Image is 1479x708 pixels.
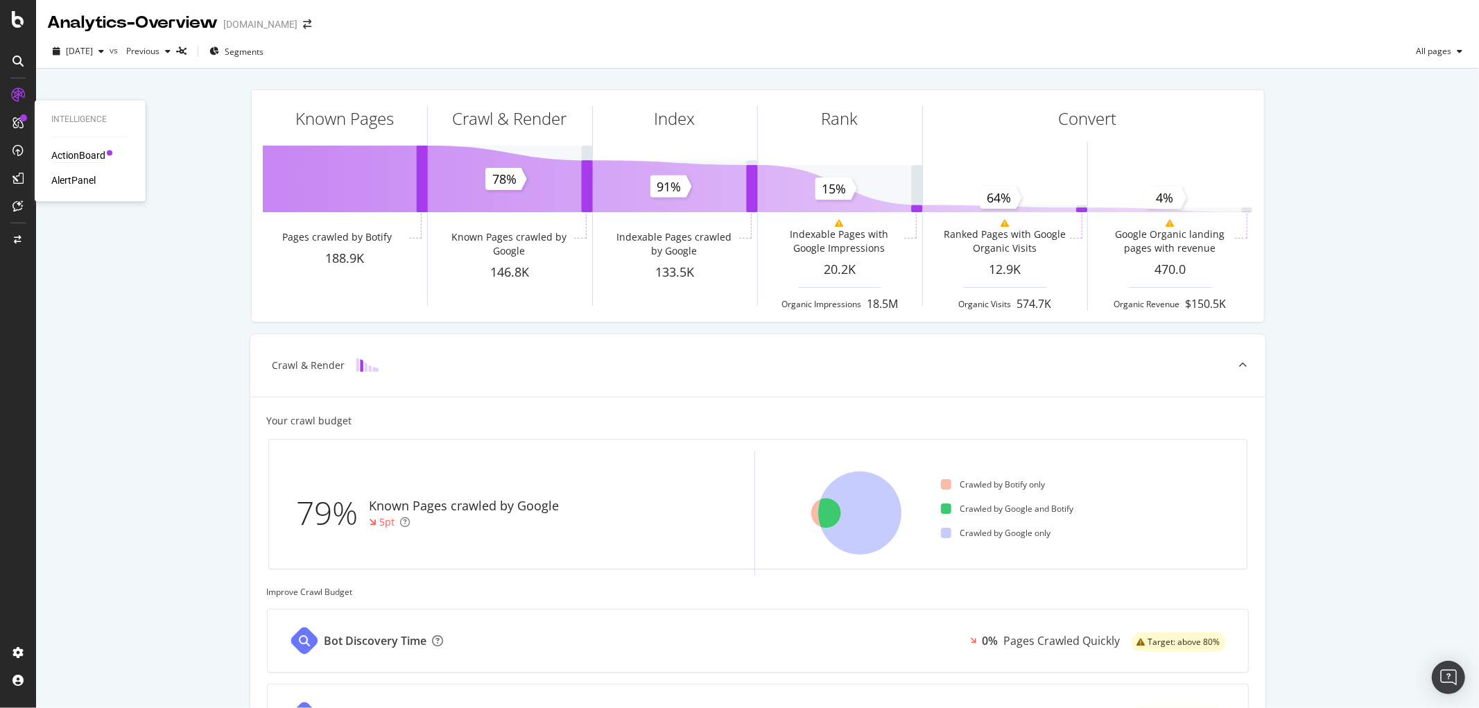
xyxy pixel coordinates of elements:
span: All pages [1410,45,1451,57]
div: Intelligence [51,114,129,126]
div: Known Pages crawled by Google [370,497,560,515]
div: Indexable Pages crawled by Google [612,230,736,258]
button: Previous [121,40,176,62]
span: vs [110,44,121,56]
button: Segments [204,40,269,62]
div: Index [655,107,695,130]
span: 2025 Sep. 15th [66,45,93,57]
div: 146.8K [428,264,592,282]
div: 20.2K [758,261,922,279]
img: block-icon [356,359,379,372]
div: Crawled by Botify only [941,478,1045,490]
div: Open Intercom Messenger [1432,661,1465,694]
button: [DATE] [47,40,110,62]
div: 133.5K [593,264,757,282]
span: Previous [121,45,159,57]
a: Bot Discovery Time0%Pages Crawled Quicklywarning label [267,609,1249,673]
span: Target: above 80% [1148,638,1220,646]
div: 79% [297,490,370,536]
div: warning label [1132,632,1226,652]
div: Crawl & Render [453,107,567,130]
div: Analytics - Overview [47,11,218,35]
div: 18.5M [867,296,898,312]
div: 0% [983,633,998,649]
div: Crawled by Google only [941,527,1050,539]
div: Improve Crawl Budget [267,586,1249,598]
div: Rank [822,107,858,130]
div: Crawl & Render [273,359,345,372]
div: Known Pages [295,107,394,130]
a: ActionBoard [51,149,105,163]
div: Known Pages crawled by Google [447,230,571,258]
div: 188.9K [263,250,427,268]
div: arrow-right-arrow-left [303,19,311,29]
div: Organic Impressions [781,298,861,310]
button: All pages [1410,40,1468,62]
div: Crawled by Google and Botify [941,503,1073,515]
div: Bot Discovery Time [325,633,427,649]
div: Your crawl budget [267,414,352,428]
span: Segments [225,46,263,58]
div: Indexable Pages with Google Impressions [777,227,901,255]
div: [DOMAIN_NAME] [223,17,297,31]
a: AlertPanel [51,174,96,188]
div: Pages Crawled Quickly [1004,633,1121,649]
div: Pages crawled by Botify [282,230,392,244]
div: 5pt [380,515,395,529]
